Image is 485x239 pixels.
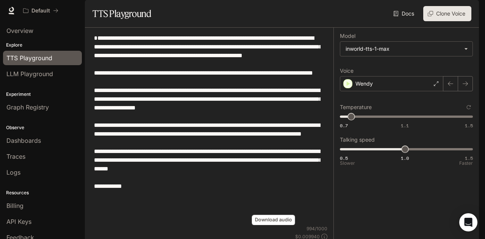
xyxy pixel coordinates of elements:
p: Default [31,8,50,14]
button: Reset to default [465,103,473,111]
span: 1.0 [401,155,409,161]
p: 994 / 1000 [307,225,327,232]
span: 1.5 [465,122,473,129]
button: Clone Voice [423,6,471,21]
span: 1.1 [401,122,409,129]
p: Talking speed [340,137,375,142]
p: Voice [340,68,354,73]
div: Download audio [252,215,295,225]
span: 0.7 [340,122,348,129]
p: Model [340,33,355,39]
div: inworld-tts-1-max [346,45,460,53]
p: Wendy [355,80,373,87]
div: inworld-tts-1-max [340,42,472,56]
a: Docs [392,6,417,21]
span: 1.5 [465,155,473,161]
h1: TTS Playground [92,6,151,21]
span: 0.5 [340,155,348,161]
div: Open Intercom Messenger [459,213,477,231]
p: Faster [459,161,473,166]
button: All workspaces [20,3,62,18]
p: Temperature [340,105,372,110]
p: Slower [340,161,355,166]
